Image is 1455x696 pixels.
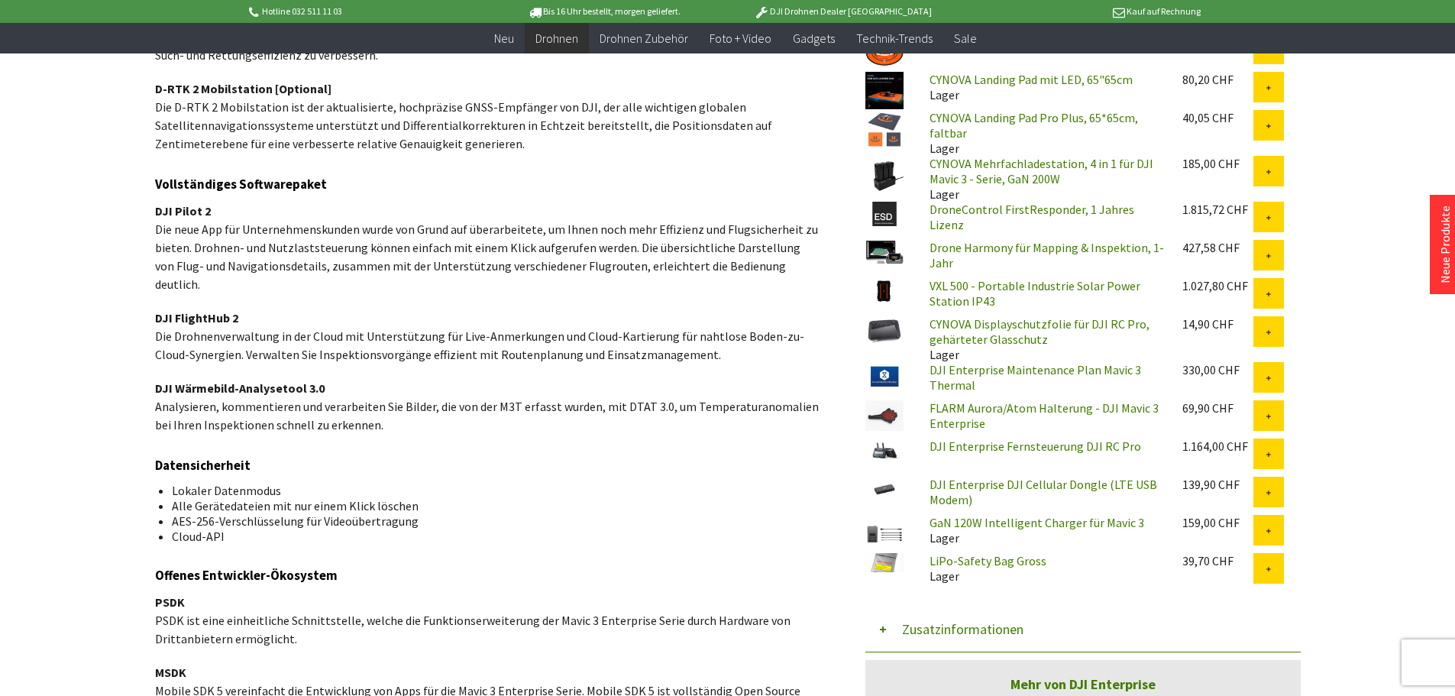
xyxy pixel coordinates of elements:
a: Neu [483,23,525,54]
span: Sale [954,31,977,46]
div: Lager [917,316,1170,362]
div: Lager [917,156,1170,202]
p: Kauf auf Rechnung [962,2,1201,21]
a: VXL 500 - Portable Industrie Solar Power Station IP43 [930,278,1140,309]
strong: DJI FlightHub 2 [155,310,238,325]
a: GaN 120W Intelligent Charger für Mavic 3 [930,515,1144,530]
p: PSDK ist eine einheitliche Schnittstelle, welche die Funktionserweiterung der Mavic 3 Enterprise ... [155,593,820,648]
li: Alle Gerätedateien mit nur einem Klick löschen [172,498,807,513]
strong: DJI Pilot 2 [155,203,211,219]
a: Sale [943,23,988,54]
div: 427,58 CHF [1182,240,1253,255]
img: CYNOVA Landing Pad Pro Plus, 65*65cm, faltbar [865,110,904,148]
div: 1.164,00 CHF [1182,439,1253,454]
span: Neu [494,31,514,46]
div: 40,05 CHF [1182,110,1253,125]
p: Die neue App für Unternehmenskunden wurde von Grund auf überarbeitete, um Ihnen noch mehr Effizie... [155,202,820,293]
a: CYNOVA Landing Pad Pro Plus, 65*65cm, faltbar [930,110,1138,141]
div: Lager [917,72,1170,102]
div: 39,70 CHF [1182,553,1253,568]
span: Technik-Trends [856,31,933,46]
li: Lokaler Datenmodus [172,483,807,498]
strong: PSDK [155,594,185,610]
img: DJI Enterprise DJI Cellular Dongle (LTE USB Modem) [865,477,904,502]
li: AES-256-Verschlüsselung für Videoübertragung [172,513,807,529]
div: 80,20 CHF [1182,72,1253,87]
span: Foto + Video [710,31,771,46]
img: DJI Enterprise Fernsteuerung DJI RC Pro [865,439,904,463]
a: DJI Enterprise Fernsteuerung DJI RC Pro [930,439,1141,454]
a: DJI Enterprise Maintenance Plan Mavic 3 Thermal [930,362,1141,393]
img: DroneControl FirstResponder, 1 Jahres Lizenz [865,202,904,226]
p: Die D-RTK 2 Mobilstation ist der aktualisierte, hochpräzise GNSS-Empfänger von DJI, der alle wich... [155,79,820,153]
a: Drone Harmony für Mapping & Inspektion, 1-Jahr [930,240,1164,270]
div: 69,90 CHF [1182,400,1253,416]
div: 1.027,80 CHF [1182,278,1253,293]
div: 139,90 CHF [1182,477,1253,492]
a: FLARM Aurora/Atom Halterung - DJI Mavic 3 Enterprise [930,400,1159,431]
img: FLARM Aurora/Atom Halterung - DJI Mavic 3 Enterprise [865,400,904,431]
a: Drohnen [525,23,589,54]
div: 1.815,72 CHF [1182,202,1253,217]
img: CYNOVA Displayschutzfolie für DJI RC Pro, gehärteter Glasschutz [865,316,904,345]
div: 14,90 CHF [1182,316,1253,332]
span: Gadgets [793,31,835,46]
h3: Datensicherheit [155,455,820,475]
div: Lager [917,553,1170,584]
strong: DJI Wärmebild-Analysetool 3.0 [155,380,325,396]
span: Drohnen Zubehör [600,31,688,46]
a: DJI Enterprise DJI Cellular Dongle (LTE USB Modem) [930,477,1157,507]
p: Analysieren, kommentieren und verarbeiten Sie Bilder, die von der M3T erfasst wurden, mit DTAT 3.... [155,379,820,434]
p: Bis 16 Uhr bestellt, morgen geliefert. [485,2,723,21]
div: Lager [917,515,1170,545]
img: Drone Harmony für Mapping & Inspektion, 1-Jahr [865,240,904,264]
p: DJI Drohnen Dealer [GEOGRAPHIC_DATA] [723,2,962,21]
a: CYNOVA Displayschutzfolie für DJI RC Pro, gehärteter Glasschutz [930,316,1149,347]
div: Lager [917,110,1170,156]
img: GaN 120W Intelligent Charger für Mavic 3 [865,515,904,553]
a: CYNOVA Mehrfachladestation, 4 in 1 für DJI Mavic 3 - Serie, GaN 200W [930,156,1153,186]
img: LiPo-Safety Bag Gross [865,553,904,572]
div: 185,00 CHF [1182,156,1253,171]
img: DJI Enterprise Maintenance Plan Mavic 3 Thermal [865,362,904,391]
p: Die Drohnenverwaltung in der Cloud mit Unterstützung für Live-Anmerkungen und Cloud-Kartierung fü... [155,309,820,364]
a: LiPo-Safety Bag Gross [930,553,1046,568]
a: DroneControl FirstResponder, 1 Jahres Lizenz [930,202,1134,232]
h3: Vollständiges Softwarepaket [155,174,820,194]
img: CYNOVA Mehrfachladestation, 4 in 1 für DJI Mavic 3 - Serie, GaN 200W [865,156,904,194]
strong: D-RTK 2 Mobilstation [Optional] [155,81,331,96]
a: Foto + Video [699,23,782,54]
a: Neue Produkte [1437,206,1453,283]
a: Technik-Trends [846,23,943,54]
div: 159,00 CHF [1182,515,1253,530]
span: Drohnen [535,31,578,46]
h3: Offenes Entwickler-Ökosystem [155,565,820,585]
strong: MSDK [155,665,186,680]
a: Gadgets [782,23,846,54]
li: Cloud-API [172,529,807,544]
button: Zusatzinformationen [865,607,1301,652]
img: CYNOVA Landing Pad mit LED, 65 [865,72,904,109]
img: VXL 500 - Portable Industrie Solar Power Station IP43 [865,278,904,303]
a: Drohnen Zubehör [589,23,699,54]
p: Hotline 032 511 11 03 [247,2,485,21]
div: 330,00 CHF [1182,362,1253,377]
a: CYNOVA Landing Pad mit LED, 65"65cm [930,72,1133,87]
